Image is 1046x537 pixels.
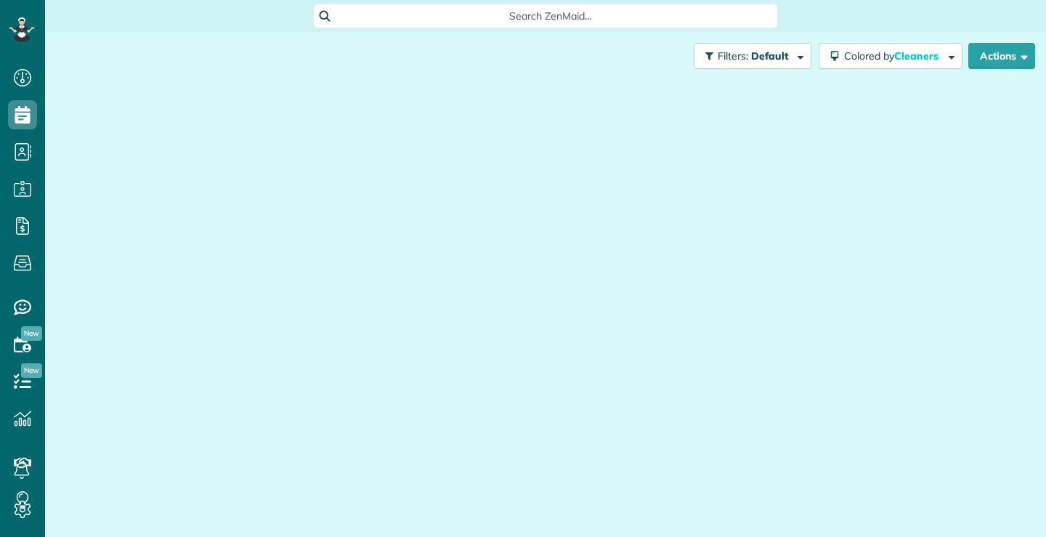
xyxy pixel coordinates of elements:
span: Cleaners [894,49,941,62]
span: Default [751,49,790,62]
span: New [21,363,42,378]
button: Colored byCleaners [819,43,962,69]
button: Actions [968,43,1035,69]
span: New [21,326,42,341]
button: Filters: Default [694,43,811,69]
span: Filters: [718,49,748,62]
span: Colored by [844,49,944,62]
a: Filters: Default [686,43,811,69]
